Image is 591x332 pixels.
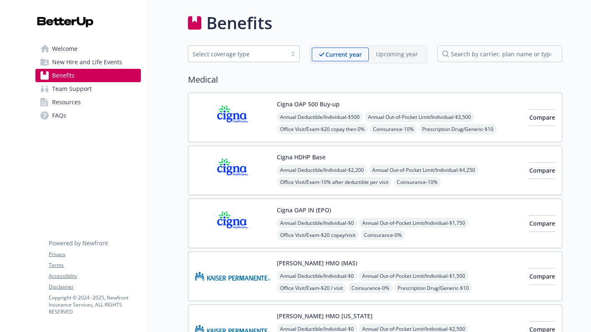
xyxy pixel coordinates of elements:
span: Prescription Drug/Generic - $10 [419,124,497,134]
span: Coinsurance - 0% [361,230,405,240]
p: Current year [326,50,362,59]
button: Compare [529,268,555,285]
button: [PERSON_NAME] HMO (MAS) [277,259,357,267]
a: New Hire and Life Events [35,55,141,69]
span: Office Visit/Exam - $20 / visit [277,283,346,293]
span: Compare [529,219,555,227]
button: Compare [529,162,555,179]
div: Select coverage type [193,50,283,58]
span: Prescription Drug/Generic - $10 [394,283,472,293]
span: Annual Deductible/Individual - $2,200 [277,165,367,175]
a: Resources [35,96,141,109]
span: Annual Out-of-Pocket Limit/Individual - $1,750 [359,218,468,228]
span: Upcoming year [369,48,425,61]
a: Accessibility [49,272,140,280]
img: Kaiser Permanente Insurance Company carrier logo [195,259,270,294]
a: Disclaimer [49,283,140,291]
p: Upcoming year [376,50,418,58]
img: CIGNA carrier logo [195,153,270,188]
span: Coinsurance - 10% [370,124,417,134]
span: Resources [52,96,81,109]
span: Annual Out-of-Pocket Limit/Individual - $1,500 [359,271,468,281]
span: Annual Out-of-Pocket Limit/Individual - $4,250 [369,165,478,175]
span: Compare [529,272,555,280]
p: Copyright © 2024 - 2025 , Newfront Insurance Services, ALL RIGHTS RESERVED [49,294,140,315]
button: Compare [529,109,555,126]
a: Terms [49,262,140,269]
span: Office Visit/Exam - 10% after deductible per visit [277,177,392,187]
a: Benefits [35,69,141,82]
span: FAQs [52,109,66,122]
span: Team Support [52,82,92,96]
span: Coinsurance - 10% [393,177,441,187]
span: Benefits [52,69,75,82]
h2: Medical [188,73,562,86]
span: Office Visit/Exam - $20 copay/visit [277,230,359,240]
a: Privacy [49,251,140,258]
button: Cigna OAP 500 Buy-up [277,100,340,108]
span: Annual Deductible/Individual - $500 [277,112,363,122]
a: Welcome [35,42,141,55]
span: Annual Deductible/Individual - $0 [277,271,357,281]
button: Cigna OAP IN (EPO) [277,206,331,214]
span: Compare [529,166,555,174]
span: Coinsurance - 0% [348,283,393,293]
button: Cigna HDHP Base [277,153,326,161]
span: Annual Out-of-Pocket Limit/Individual - $3,500 [365,112,474,122]
span: Compare [529,113,555,121]
a: FAQs [35,109,141,122]
img: CIGNA carrier logo [195,206,270,241]
span: Office Visit/Exam - $20 copay then 0% [277,124,368,134]
span: Annual Deductible/Individual - $0 [277,218,357,228]
a: Team Support [35,82,141,96]
span: Welcome [52,42,78,55]
span: New Hire and Life Events [52,55,122,69]
input: search by carrier, plan name or type [437,45,562,62]
button: [PERSON_NAME] HMO [US_STATE] [277,312,373,320]
button: Compare [529,215,555,232]
img: CIGNA carrier logo [195,100,270,135]
h1: Benefits [206,10,272,35]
